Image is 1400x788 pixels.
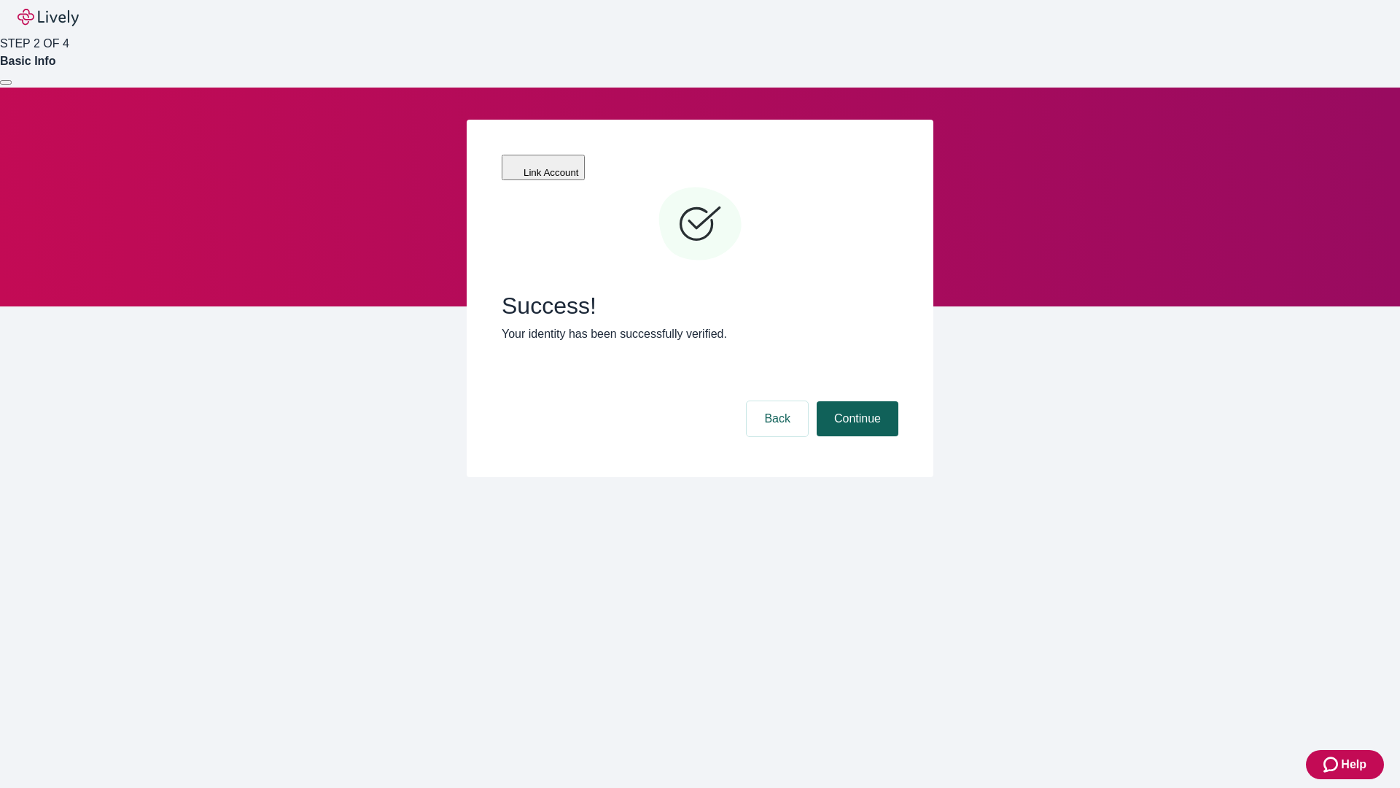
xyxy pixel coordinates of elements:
span: Help [1341,756,1366,773]
svg: Zendesk support icon [1323,756,1341,773]
svg: Checkmark icon [656,181,744,269]
button: Link Account [502,155,585,180]
p: Your identity has been successfully verified. [502,325,898,343]
button: Back [747,401,808,436]
img: Lively [17,9,79,26]
button: Continue [817,401,898,436]
span: Success! [502,292,898,320]
button: Zendesk support iconHelp [1306,750,1384,779]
